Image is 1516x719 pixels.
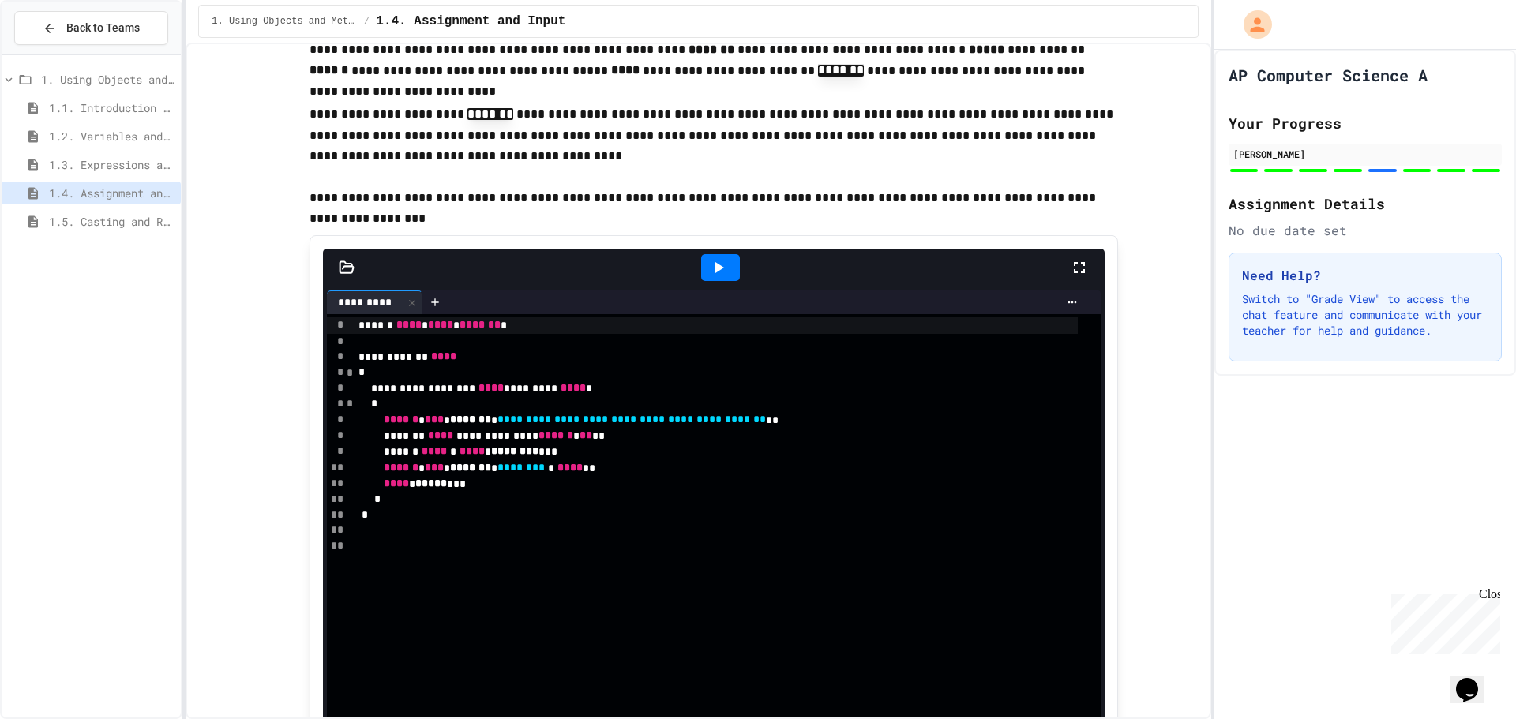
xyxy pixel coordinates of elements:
[212,15,358,28] span: 1. Using Objects and Methods
[49,156,174,173] span: 1.3. Expressions and Output [New]
[1229,221,1502,240] div: No due date set
[1242,266,1488,285] h3: Need Help?
[49,213,174,230] span: 1.5. Casting and Ranges of Values
[1233,147,1497,161] div: [PERSON_NAME]
[1450,656,1500,703] iframe: chat widget
[14,11,168,45] button: Back to Teams
[6,6,109,100] div: Chat with us now!Close
[1385,587,1500,654] iframe: chat widget
[49,185,174,201] span: 1.4. Assignment and Input
[1242,291,1488,339] p: Switch to "Grade View" to access the chat feature and communicate with your teacher for help and ...
[49,99,174,116] span: 1.1. Introduction to Algorithms, Programming, and Compilers
[1229,112,1502,134] h2: Your Progress
[1229,193,1502,215] h2: Assignment Details
[49,128,174,144] span: 1.2. Variables and Data Types
[66,20,140,36] span: Back to Teams
[1227,6,1276,43] div: My Account
[1229,64,1428,86] h1: AP Computer Science A
[41,71,174,88] span: 1. Using Objects and Methods
[364,15,370,28] span: /
[376,12,565,31] span: 1.4. Assignment and Input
